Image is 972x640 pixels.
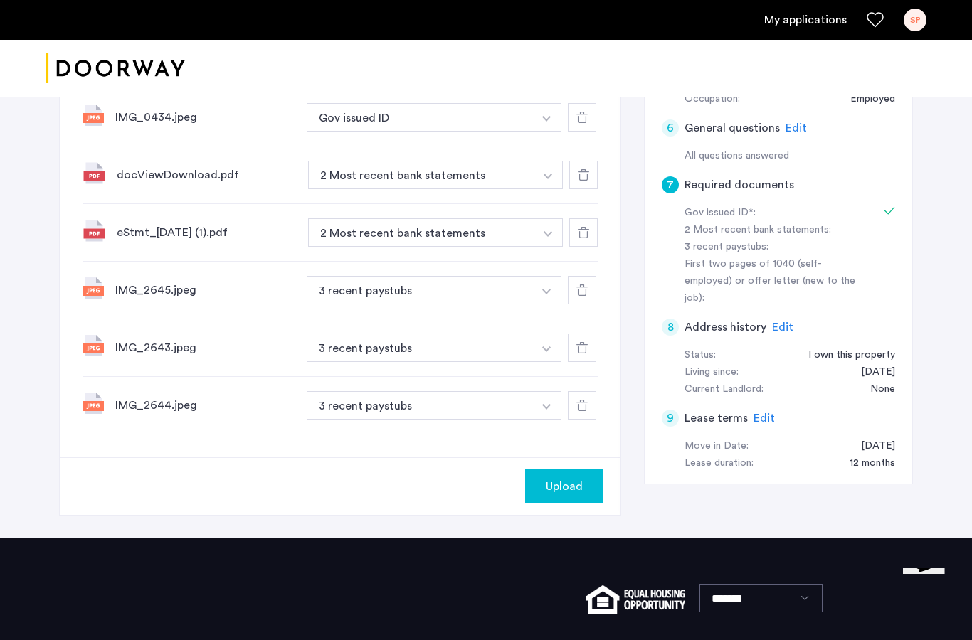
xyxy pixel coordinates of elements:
[772,321,793,333] span: Edit
[534,218,563,247] button: button
[836,91,895,108] div: Employed
[83,105,104,126] img: file
[117,224,297,241] div: eStmt_[DATE] (1).pdf
[307,276,533,304] button: button
[856,381,895,398] div: None
[662,119,679,137] div: 6
[544,174,552,179] img: arrow
[307,391,533,420] button: button
[662,176,679,193] div: 7
[542,346,551,352] img: arrow
[685,381,764,398] div: Current Landlord:
[83,393,104,414] img: file
[867,11,884,28] a: Favorites
[115,339,295,356] div: IMG_2643.jpeg
[83,277,104,299] img: file
[542,404,551,410] img: arrow
[532,276,561,304] button: button
[685,364,739,381] div: Living since:
[546,478,583,495] span: Upload
[307,334,533,362] button: button
[115,397,295,414] div: IMG_2644.jpeg
[532,391,561,420] button: button
[544,231,552,237] img: arrow
[685,148,895,165] div: All questions answered
[786,122,807,134] span: Edit
[308,161,534,189] button: button
[542,289,551,294] img: arrow
[904,9,926,31] div: SP
[835,455,895,472] div: 12 months
[685,222,864,239] div: 2 Most recent bank statements:
[794,347,895,364] div: I own this property
[699,584,823,612] select: Language select
[532,103,561,132] button: button
[685,239,864,256] div: 3 recent paystubs:
[83,219,105,242] img: file
[532,334,561,362] button: button
[46,42,185,95] a: Cazamio logo
[685,347,716,364] div: Status:
[83,335,104,356] img: file
[307,103,533,132] button: button
[847,438,895,455] div: 08/12/2025
[662,319,679,336] div: 8
[525,469,603,503] button: button
[847,364,895,381] div: 08/10/2012
[117,166,297,183] div: docViewDownload.pdf
[685,91,740,108] div: Occupation:
[83,161,105,184] img: file
[115,282,295,299] div: IMG_2645.jpeg
[542,116,551,122] img: arrow
[685,410,748,427] h5: Lease terms
[586,585,685,614] img: equal-housing.png
[685,455,754,472] div: Lease duration:
[685,176,794,193] h5: Required documents
[662,410,679,427] div: 9
[685,319,766,336] h5: Address history
[754,412,775,424] span: Edit
[685,256,864,307] div: First two pages of 1040 (self-employed) or offer letter (new to the job):
[534,161,563,189] button: button
[685,119,780,137] h5: General questions
[115,109,295,126] div: IMG_0434.jpeg
[685,438,749,455] div: Move in Date:
[764,11,847,28] a: My application
[46,42,185,95] img: logo
[897,568,961,629] iframe: chat widget
[685,205,864,222] div: Gov issued ID*:
[308,218,534,247] button: button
